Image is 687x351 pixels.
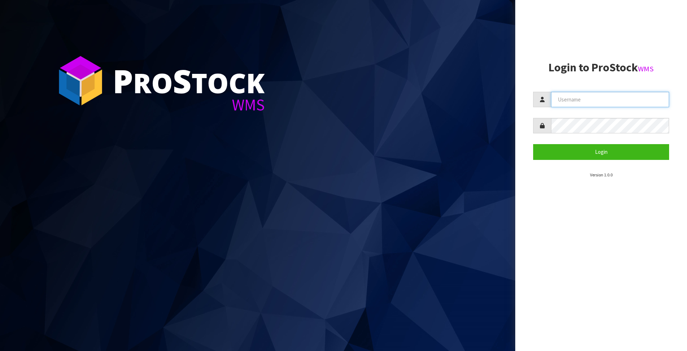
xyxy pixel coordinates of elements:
img: ProStock Cube [54,54,107,108]
div: ro tock [113,65,265,97]
input: Username [551,92,669,107]
span: S [173,59,191,103]
button: Login [533,144,669,160]
div: WMS [113,97,265,113]
h2: Login to ProStock [533,61,669,74]
small: WMS [638,64,654,73]
small: Version 1.0.0 [590,172,613,177]
span: P [113,59,133,103]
